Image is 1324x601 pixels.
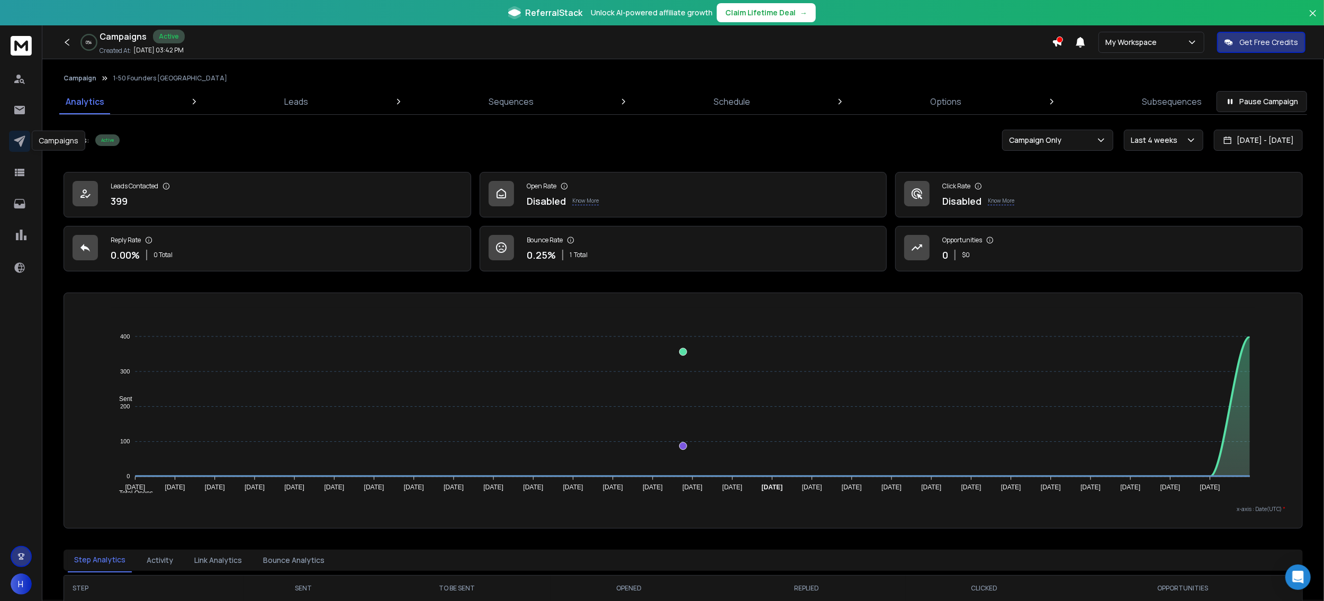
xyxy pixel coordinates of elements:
tspan: [DATE] [404,484,424,491]
div: Active [95,134,120,146]
tspan: [DATE] [961,484,981,491]
h1: Campaigns [100,30,147,43]
tspan: [DATE] [523,484,543,491]
tspan: [DATE] [722,484,742,491]
p: Options [931,95,962,108]
p: Opportunities [942,236,982,244]
tspan: [DATE] [284,484,304,491]
p: Subsequences [1142,95,1202,108]
tspan: [DATE] [324,484,344,491]
p: 0 Total [154,251,173,259]
p: Know More [988,197,1014,205]
tspan: [DATE] [1121,484,1141,491]
tspan: [DATE] [682,484,702,491]
tspan: [DATE] [881,484,902,491]
tspan: 0 [127,473,130,480]
p: 0.00 % [111,248,140,262]
tspan: [DATE] [1041,484,1061,491]
button: Activity [140,549,179,572]
div: Campaigns [32,131,85,151]
p: Disabled [942,194,981,208]
p: Sequences [489,95,534,108]
th: OPENED [551,576,708,601]
span: Total Opens [111,489,153,497]
p: Created At: [100,47,131,55]
a: Leads [278,89,314,114]
a: Opportunities0$0 [895,226,1303,271]
button: Close banner [1306,6,1320,32]
a: Sequences [482,89,540,114]
p: 0 [942,248,948,262]
p: Reply Rate [111,236,141,244]
th: STEP [64,576,244,601]
p: My Workspace [1105,37,1161,48]
tspan: [DATE] [125,484,145,491]
p: Leads Contacted [111,182,158,190]
p: 0.25 % [527,248,556,262]
tspan: 200 [120,403,130,409]
p: Last 4 weeks [1131,135,1182,145]
p: Open Rate [527,182,556,190]
p: $ 0 [962,251,970,259]
button: Get Free Credits [1217,32,1305,53]
a: Subsequences [1136,89,1208,114]
tspan: [DATE] [483,484,503,491]
tspan: [DATE] [1080,484,1101,491]
tspan: 300 [120,368,130,375]
tspan: 100 [120,438,130,444]
p: 399 [111,194,128,208]
a: Reply Rate0.00%0 Total [64,226,471,271]
tspan: [DATE] [762,484,783,491]
p: Schedule [714,95,750,108]
span: Sent [111,395,132,403]
a: Analytics [59,89,111,114]
tspan: [DATE] [802,484,822,491]
tspan: [DATE] [922,484,942,491]
p: Click Rate [942,182,970,190]
th: OPPORTUNITIES [1063,576,1302,601]
span: 1 [570,251,572,259]
th: SENT [244,576,363,601]
tspan: [DATE] [245,484,265,491]
th: TO BE SENT [363,576,550,601]
p: 1-50 Founders [GEOGRAPHIC_DATA] [113,74,227,83]
button: Claim Lifetime Deal→ [717,3,816,22]
button: Campaign [64,74,96,83]
p: Unlock AI-powered affiliate growth [591,7,713,18]
tspan: [DATE] [165,484,185,491]
tspan: [DATE] [205,484,225,491]
p: x-axis : Date(UTC) [81,505,1285,513]
button: Step Analytics [68,548,132,572]
p: Know More [572,197,599,205]
p: Get Free Credits [1239,37,1298,48]
tspan: [DATE] [842,484,862,491]
tspan: [DATE] [364,484,384,491]
div: Open Intercom Messenger [1285,564,1311,590]
button: H [11,573,32,595]
button: Bounce Analytics [257,549,331,572]
p: Campaign Only [1009,135,1066,145]
p: Leads [284,95,308,108]
p: Disabled [527,194,566,208]
span: ReferralStack [525,6,582,19]
a: Open RateDisabledKnow More [480,172,887,217]
tspan: [DATE] [603,484,623,491]
div: Active [153,30,185,43]
span: → [800,7,807,18]
a: Options [924,89,968,114]
button: Link Analytics [188,549,248,572]
tspan: [DATE] [1160,484,1181,491]
tspan: 400 [120,333,130,340]
p: [DATE] 03:42 PM [133,46,184,54]
button: [DATE] - [DATE] [1214,130,1303,151]
p: 0 % [86,39,92,45]
button: Pause Campaign [1217,91,1307,112]
a: Bounce Rate0.25%1Total [480,226,887,271]
th: REPLIED [707,576,906,601]
a: Leads Contacted399 [64,172,471,217]
a: Click RateDisabledKnow More [895,172,1303,217]
tspan: [DATE] [643,484,663,491]
th: CLICKED [906,576,1063,601]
